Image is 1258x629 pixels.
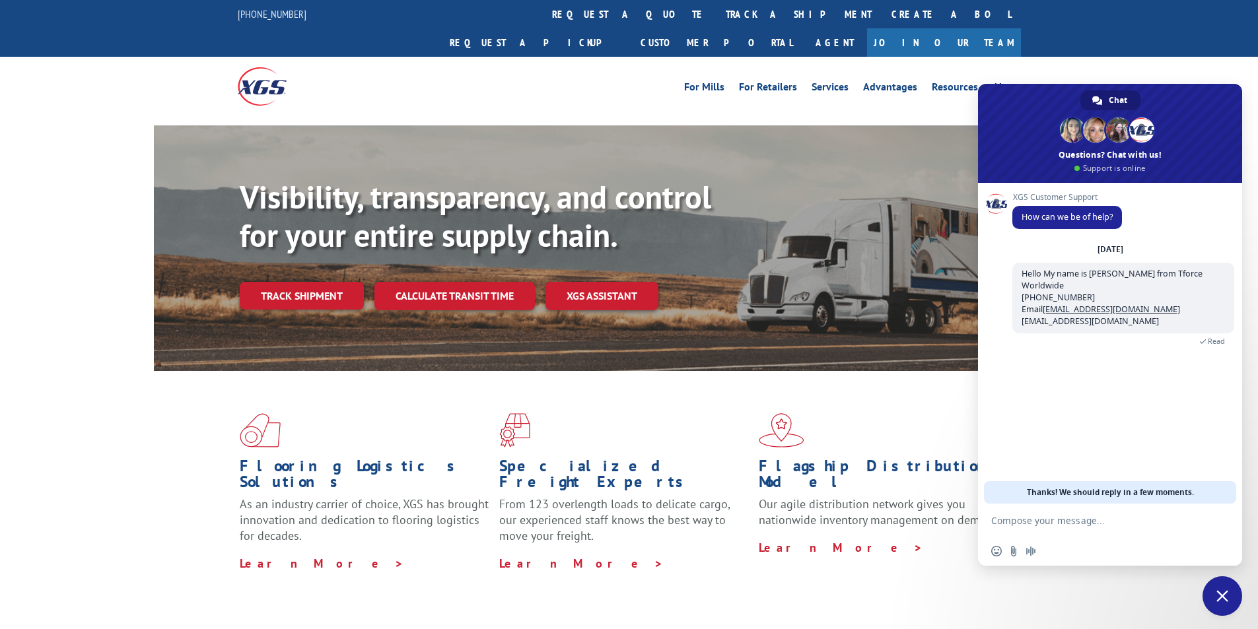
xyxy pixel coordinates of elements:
b: Visibility, transparency, and control for your entire supply chain. [240,176,711,255]
span: How can we be of help? [1022,211,1113,222]
a: Customer Portal [631,28,802,57]
p: From 123 overlength loads to delicate cargo, our experienced staff knows the best way to move you... [499,496,749,555]
a: Request a pickup [440,28,631,57]
a: Resources [932,82,978,96]
span: As an industry carrier of choice, XGS has brought innovation and dedication to flooring logistics... [240,496,489,543]
span: Insert an emoji [991,546,1002,556]
img: xgs-icon-focused-on-flooring-red [499,413,530,447]
span: XGS Customer Support [1012,193,1122,202]
a: Calculate transit time [374,282,535,310]
a: For Retailers [739,82,797,96]
span: Chat [1109,90,1127,110]
a: XGS ASSISTANT [545,282,658,310]
div: Close chat [1203,576,1242,616]
span: Our agile distribution network gives you nationwide inventory management on demand. [759,496,1002,527]
a: [PHONE_NUMBER] [238,7,306,20]
a: Learn More > [759,540,923,555]
span: Hello My name is [PERSON_NAME] from Tforce Worldwide [PHONE_NUMBER] Email [EMAIL_ADDRESS][DOMAIN_... [1022,268,1203,327]
img: xgs-icon-flagship-distribution-model-red [759,413,804,447]
h1: Flagship Distribution Model [759,458,1008,496]
img: xgs-icon-total-supply-chain-intelligence-red [240,413,281,447]
a: For Mills [684,82,724,96]
a: [EMAIL_ADDRESS][DOMAIN_NAME] [1043,304,1180,315]
h1: Flooring Logistics Solutions [240,458,489,496]
div: [DATE] [1098,246,1123,253]
span: Read [1208,337,1225,346]
a: Services [812,82,849,96]
a: Learn More > [240,556,404,571]
span: Audio message [1026,546,1036,556]
h1: Specialized Freight Experts [499,458,749,496]
textarea: Compose your message... [991,515,1200,527]
a: Agent [802,28,867,57]
a: Learn More > [499,556,664,571]
span: Thanks! We should reply in a few moments. [1027,481,1194,504]
div: Chat [1080,90,1140,110]
a: Track shipment [240,282,364,310]
span: Send a file [1008,546,1019,556]
a: Join Our Team [867,28,1021,57]
a: About [993,82,1021,96]
a: Advantages [863,82,917,96]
